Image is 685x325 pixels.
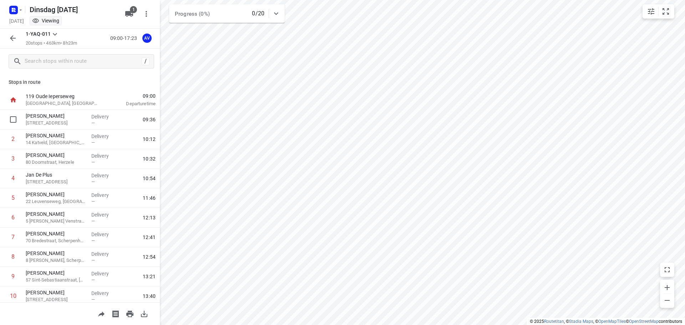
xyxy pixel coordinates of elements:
[26,276,86,284] p: 57 Sint-Sebastiaanstraat, Lummen
[11,234,15,240] div: 7
[122,7,136,21] button: 1
[26,178,86,186] p: [STREET_ADDRESS]
[32,17,59,24] div: You are currently in view mode. To make any changes, go to edit project.
[26,40,77,47] p: 20 stops • 463km • 8h23m
[11,175,15,182] div: 4
[143,194,156,202] span: 11:46
[26,191,86,198] p: [PERSON_NAME]
[26,296,86,303] p: 140 Oosthamsesteenweg, Balen
[10,293,16,299] div: 10
[11,253,15,260] div: 8
[6,112,20,127] span: Select
[11,136,15,142] div: 2
[140,35,154,41] span: Assigned to Axel Verzele
[137,310,151,317] span: Download route
[143,116,156,123] span: 09:36
[9,78,151,86] p: Stops in route
[26,159,86,166] p: 80 Doornstraat, Herzele
[169,4,285,23] div: Progress (0%)0/20
[130,6,137,13] span: 1
[11,273,15,280] div: 9
[91,250,118,258] p: Delivery
[644,4,658,19] button: Map settings
[108,100,156,107] p: Departure time
[108,310,123,317] span: Print shipping labels
[26,237,86,244] p: 70 Bredestraat, Scherpenheuvel-Zichem
[94,310,108,317] span: Share route
[26,112,86,120] p: [PERSON_NAME]
[175,11,210,17] span: Progress (0%)
[26,139,86,146] p: 14 Katveld, Sint-Lievens-Houtem
[91,113,118,120] p: Delivery
[91,290,118,297] p: Delivery
[26,230,86,237] p: [PERSON_NAME]
[91,238,95,243] span: —
[252,9,264,18] p: 0/20
[91,218,95,224] span: —
[26,269,86,276] p: [PERSON_NAME]
[25,56,142,67] input: Search stops within route
[544,319,564,324] a: Routetitan
[11,214,15,221] div: 6
[91,231,118,238] p: Delivery
[26,30,51,38] p: 1-YAQ-011
[530,319,682,324] li: © 2025 , © , © © contributors
[629,319,659,324] a: OpenStreetMap
[91,140,95,145] span: —
[143,214,156,221] span: 12:13
[91,152,118,159] p: Delivery
[26,257,86,264] p: 8 Goede Weide, Scherpenheuvel-Zichem
[110,35,140,42] p: 09:00-17:23
[91,159,95,165] span: —
[26,210,86,218] p: [PERSON_NAME]
[598,319,626,324] a: OpenMapTiles
[143,234,156,241] span: 12:41
[143,155,156,162] span: 10:32
[643,4,674,19] div: small contained button group
[26,289,86,296] p: [PERSON_NAME]
[143,136,156,143] span: 10:12
[91,133,118,140] p: Delivery
[26,93,100,100] p: 119 Oude Ieperseweg
[143,253,156,260] span: 12:54
[569,319,593,324] a: Stadia Maps
[26,250,86,257] p: [PERSON_NAME]
[91,258,95,263] span: —
[26,198,86,205] p: 22 Leuvenseweg, [GEOGRAPHIC_DATA]
[91,297,95,302] span: —
[91,172,118,179] p: Delivery
[26,218,86,225] p: 5 Lange Venstraat, Tremelo
[11,194,15,201] div: 5
[143,273,156,280] span: 13:21
[659,4,673,19] button: Fit zoom
[91,277,95,283] span: —
[26,171,86,178] p: Jan De Plus
[123,310,137,317] span: Print route
[91,199,95,204] span: —
[91,179,95,184] span: —
[26,132,86,139] p: [PERSON_NAME]
[91,120,95,126] span: —
[91,270,118,277] p: Delivery
[11,155,15,162] div: 3
[26,100,100,107] p: [GEOGRAPHIC_DATA], [GEOGRAPHIC_DATA]
[142,57,149,65] div: /
[143,175,156,182] span: 10:54
[108,92,156,100] span: 09:00
[143,293,156,300] span: 13:40
[91,192,118,199] p: Delivery
[26,120,86,127] p: 46 Stationsstraat, Oudenaarde
[91,211,118,218] p: Delivery
[26,152,86,159] p: [PERSON_NAME]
